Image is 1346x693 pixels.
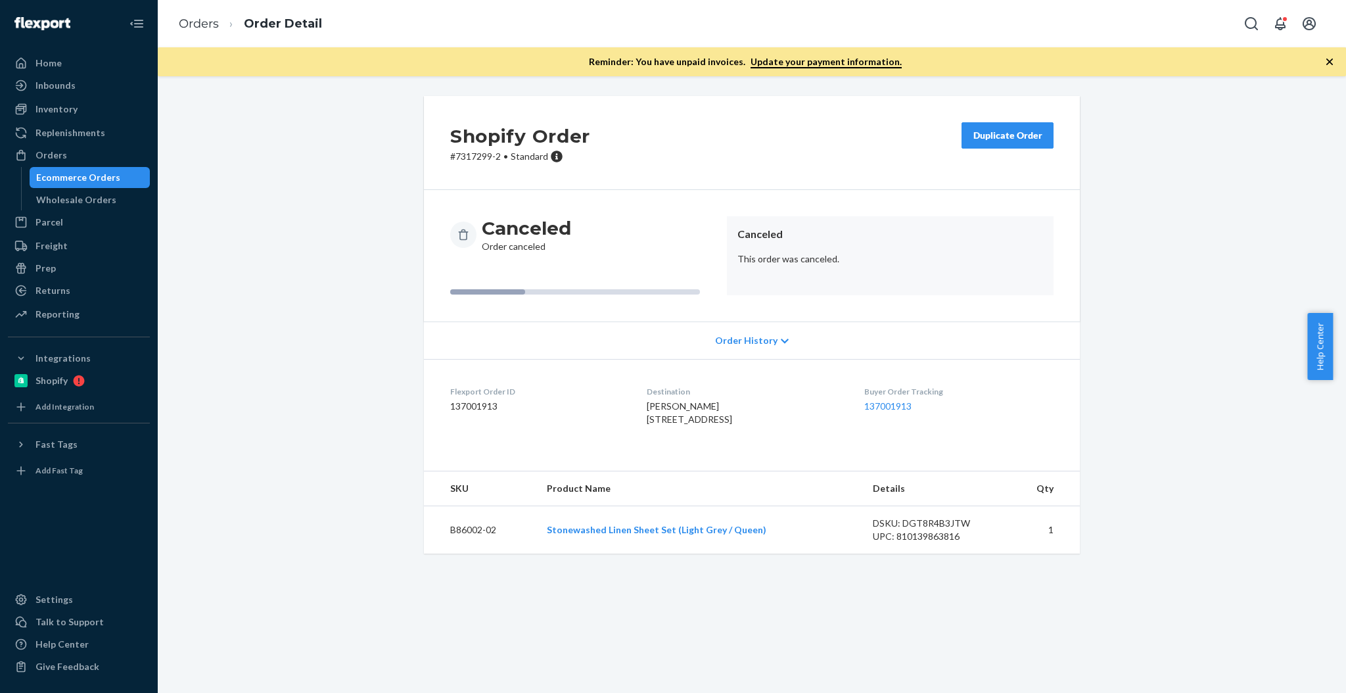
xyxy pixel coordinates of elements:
span: Order History [715,334,777,347]
div: Shopify [35,374,68,387]
div: Add Integration [35,401,94,412]
button: Integrations [8,348,150,369]
p: # 7317299-2 [450,150,590,163]
div: Inbounds [35,79,76,92]
a: Prep [8,258,150,279]
header: Canceled [737,227,1043,242]
div: Orders [35,149,67,162]
p: This order was canceled. [737,252,1043,266]
h2: Shopify Order [450,122,590,150]
div: Add Fast Tag [35,465,83,476]
div: Parcel [35,216,63,229]
a: Replenishments [8,122,150,143]
p: Reminder: You have unpaid invoices. [589,55,902,68]
button: Help Center [1307,313,1333,380]
div: Home [35,57,62,70]
button: Open Search Box [1238,11,1265,37]
span: [PERSON_NAME] [STREET_ADDRESS] [647,400,732,425]
a: Add Fast Tag [8,460,150,481]
div: Reporting [35,308,80,321]
a: Add Integration [8,396,150,418]
div: Integrations [35,352,91,365]
div: Duplicate Order [973,129,1042,142]
button: Close Navigation [124,11,150,37]
div: Help Center [35,638,89,651]
div: Fast Tags [35,438,78,451]
div: Wholesale Orders [36,193,116,206]
a: Orders [179,16,219,31]
a: Help Center [8,634,150,655]
span: • [503,151,508,162]
a: Order Detail [244,16,322,31]
a: Reporting [8,304,150,325]
th: Details [862,471,1007,506]
div: Talk to Support [35,615,104,629]
a: 137001913 [864,400,912,412]
button: Open account menu [1296,11,1322,37]
dt: Destination [647,386,843,397]
a: Returns [8,280,150,301]
button: Fast Tags [8,434,150,455]
a: Orders [8,145,150,166]
a: Settings [8,589,150,610]
div: Inventory [35,103,78,116]
a: Shopify [8,370,150,391]
ol: breadcrumbs [168,5,333,43]
div: Settings [35,593,73,606]
a: Parcel [8,212,150,233]
div: Prep [35,262,56,275]
button: Give Feedback [8,656,150,677]
div: Give Feedback [35,660,99,673]
img: Flexport logo [14,17,70,30]
a: Inbounds [8,75,150,96]
a: Wholesale Orders [30,189,151,210]
div: Replenishments [35,126,105,139]
th: SKU [424,471,536,506]
div: UPC: 810139863816 [873,530,996,543]
div: Order canceled [482,216,571,253]
a: Talk to Support [8,611,150,633]
a: Freight [8,235,150,256]
a: Stonewashed Linen Sheet Set (Light Grey / Queen) [547,524,766,535]
th: Product Name [536,471,862,506]
a: Inventory [8,99,150,120]
div: Ecommerce Orders [36,171,120,184]
div: DSKU: DGT8R4B3JTW [873,517,996,530]
span: Standard [511,151,548,162]
h3: Canceled [482,216,571,240]
button: Open notifications [1267,11,1293,37]
a: Update your payment information. [751,56,902,68]
dt: Buyer Order Tracking [864,386,1054,397]
th: Qty [1007,471,1080,506]
div: Freight [35,239,68,252]
button: Duplicate Order [962,122,1054,149]
td: B86002-02 [424,506,536,554]
a: Home [8,53,150,74]
dd: 137001913 [450,400,626,413]
div: Returns [35,284,70,297]
td: 1 [1007,506,1080,554]
a: Ecommerce Orders [30,167,151,188]
dt: Flexport Order ID [450,386,626,397]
